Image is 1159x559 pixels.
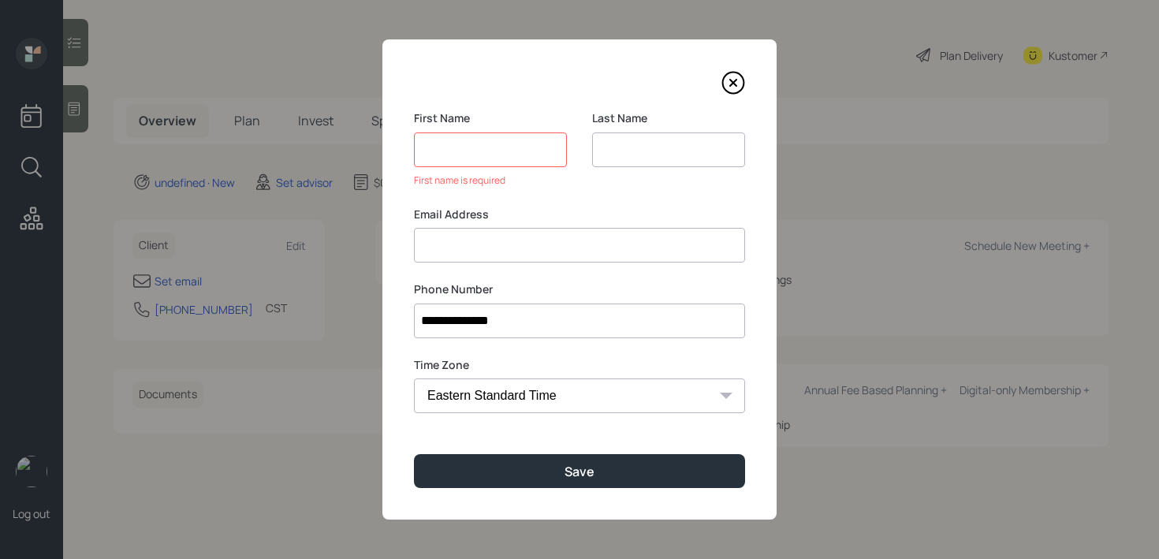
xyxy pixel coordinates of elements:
[414,357,745,373] label: Time Zone
[414,281,745,297] label: Phone Number
[414,173,567,188] div: First name is required
[592,110,745,126] label: Last Name
[565,463,594,480] div: Save
[414,110,567,126] label: First Name
[414,454,745,488] button: Save
[414,207,745,222] label: Email Address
